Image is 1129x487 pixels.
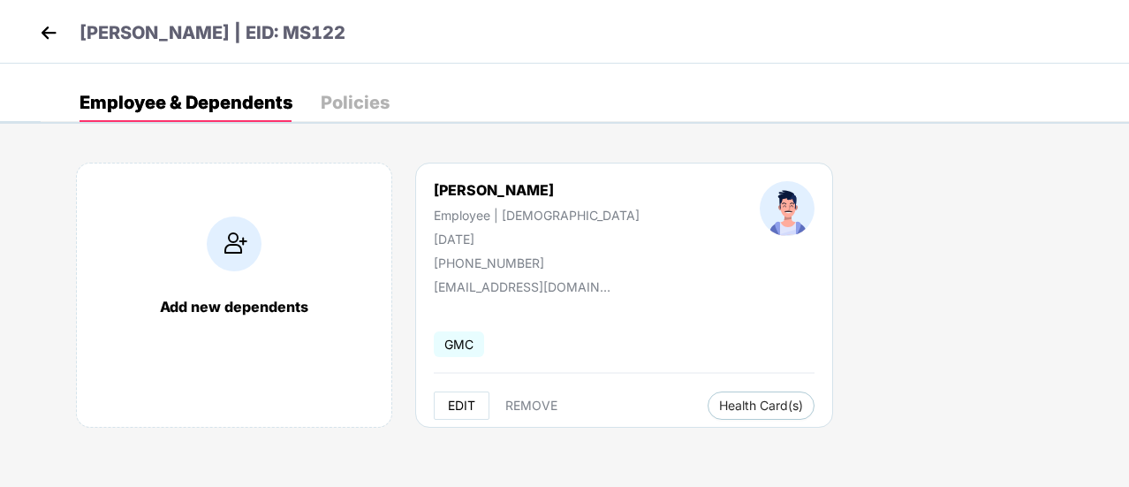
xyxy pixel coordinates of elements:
span: EDIT [448,399,475,413]
div: Policies [321,94,390,111]
div: [EMAIL_ADDRESS][DOMAIN_NAME] [434,279,610,294]
div: [PHONE_NUMBER] [434,255,640,270]
span: REMOVE [505,399,557,413]
button: EDIT [434,392,489,420]
img: addIcon [207,217,261,271]
span: GMC [434,331,484,357]
div: Employee | [DEMOGRAPHIC_DATA] [434,208,640,223]
div: Add new dependents [95,298,374,316]
p: [PERSON_NAME] | EID: MS122 [80,19,345,47]
div: [DATE] [434,232,640,247]
span: Health Card(s) [719,401,803,410]
button: REMOVE [491,392,572,420]
div: [PERSON_NAME] [434,181,640,199]
div: Employee & Dependents [80,94,292,111]
img: profileImage [760,181,815,236]
button: Health Card(s) [708,392,815,420]
img: back [35,19,62,46]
